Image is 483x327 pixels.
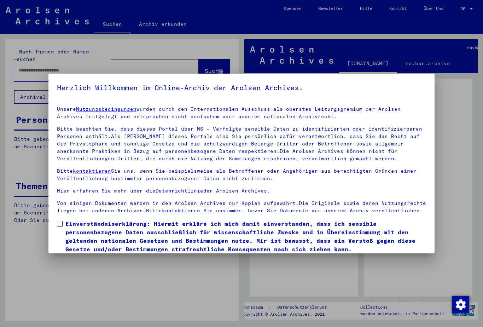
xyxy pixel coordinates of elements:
[76,106,136,112] a: Nutzungsbedingungen
[57,200,426,214] p: Von einigen Dokumenten werden in den Arolsen Archives nur Kopien aufbewahrt.Die Originale sowie d...
[65,219,426,253] span: Einverständniserklärung: Hiermit erkläre ich mich damit einverstanden, dass ich sensible personen...
[57,105,426,120] p: Unsere wurden durch den Internationalen Ausschuss als oberstes Leitungsgremium der Arolsen Archiv...
[73,168,111,174] a: kontaktieren
[57,187,426,195] p: Hier erfahren Sie mehr über die der Arolsen Archives.
[452,296,469,313] img: Zustimmung ändern
[162,207,226,214] a: kontaktieren Sie uns
[57,167,426,182] p: Bitte Sie uns, wenn Sie beispielsweise als Betroffener oder Angehöriger aus berechtigten Gründen ...
[57,82,426,93] h5: Herzlich Willkommen im Online-Archiv der Arolsen Archives.
[57,125,426,162] p: Bitte beachten Sie, dass dieses Portal über NS - Verfolgte sensible Daten zu identifizierten oder...
[156,188,203,194] a: Datenrichtlinie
